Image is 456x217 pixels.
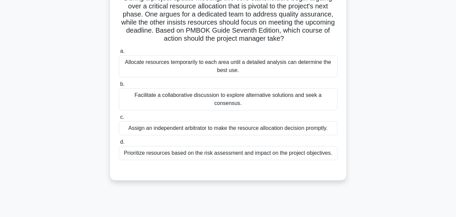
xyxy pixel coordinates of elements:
div: Assign an independent arbitrator to make the resource allocation decision promptly. [119,121,338,135]
span: b. [120,81,125,87]
div: Facilitate a collaborative discussion to explore alternative solutions and seek a consensus. [119,88,338,110]
span: d. [120,139,125,145]
div: Allocate resources temporarily to each area until a detailed analysis can determine the best use. [119,55,338,77]
span: a. [120,48,125,54]
div: Prioritize resources based on the risk assessment and impact on the project objectives. [119,146,338,160]
span: c. [120,114,124,120]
